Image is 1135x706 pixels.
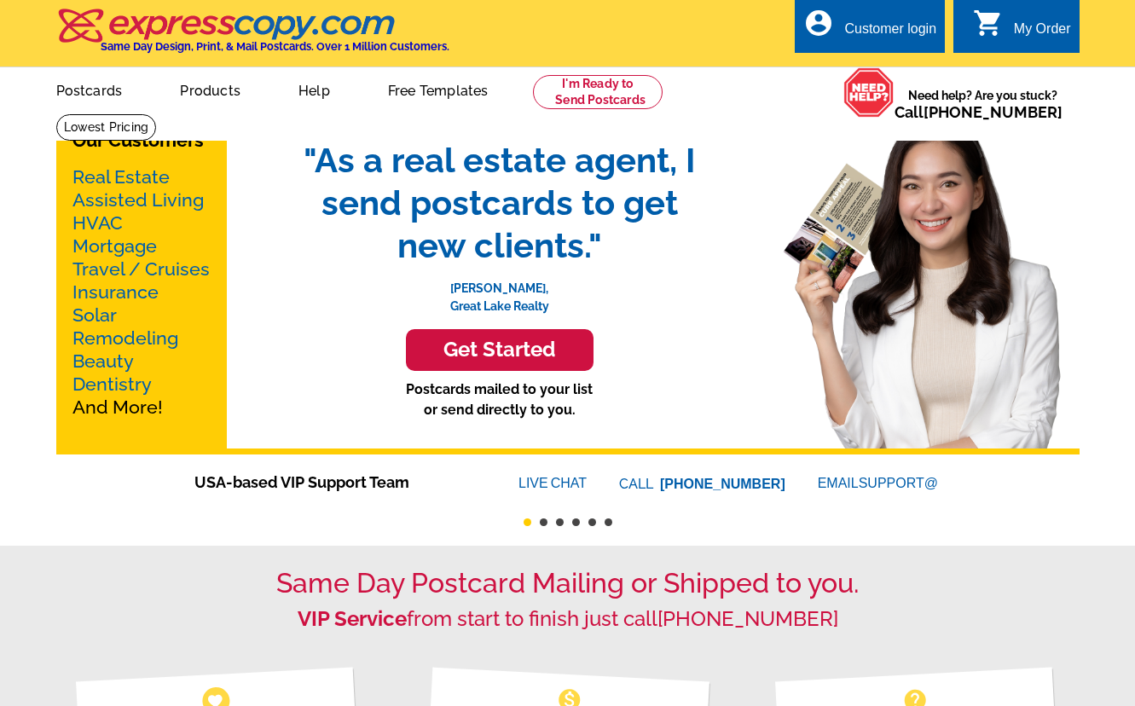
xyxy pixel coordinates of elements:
button: 1 of 6 [524,518,531,526]
a: Real Estate [72,166,170,188]
a: EMAILSUPPORT@ [818,476,941,490]
a: Insurance [72,281,159,303]
h1: Same Day Postcard Mailing or Shipped to you. [56,567,1080,599]
font: CALL [619,474,656,495]
a: Solar [72,304,117,326]
button: 6 of 6 [605,518,612,526]
h2: from start to finish just call [56,607,1080,632]
h3: Get Started [427,338,572,362]
a: HVAC [72,212,123,234]
span: Call [895,103,1063,121]
a: LIVECHAT [518,476,587,490]
a: Mortgage [72,235,157,257]
a: Travel / Cruises [72,258,210,280]
a: shopping_cart My Order [973,19,1071,40]
a: Free Templates [361,69,516,109]
i: account_circle [803,8,834,38]
span: "As a real estate agent, I send postcards to get new clients." [287,139,713,267]
button: 3 of 6 [556,518,564,526]
a: Postcards [29,69,150,109]
span: USA-based VIP Support Team [194,471,467,494]
button: 2 of 6 [540,518,547,526]
p: And More! [72,165,211,419]
div: My Order [1014,21,1071,45]
span: Need help? Are you stuck? [895,87,1071,121]
button: 5 of 6 [588,518,596,526]
div: Customer login [844,21,936,45]
a: Beauty [72,350,134,372]
strong: VIP Service [298,606,407,631]
a: Remodeling [72,327,178,349]
p: [PERSON_NAME], Great Lake Realty [287,267,713,315]
a: [PHONE_NUMBER] [924,103,1063,121]
a: Same Day Design, Print, & Mail Postcards. Over 1 Million Customers. [56,20,449,53]
button: 4 of 6 [572,518,580,526]
a: Dentistry [72,373,152,395]
a: [PHONE_NUMBER] [657,606,838,631]
font: SUPPORT@ [859,473,941,494]
font: LIVE [518,473,551,494]
a: Get Started [287,329,713,371]
a: Assisted Living [72,189,204,211]
img: help [843,67,895,118]
a: [PHONE_NUMBER] [660,477,785,491]
h4: Same Day Design, Print, & Mail Postcards. Over 1 Million Customers. [101,40,449,53]
a: Products [153,69,268,109]
p: Postcards mailed to your list or send directly to you. [287,379,713,420]
i: shopping_cart [973,8,1004,38]
a: Help [271,69,357,109]
a: account_circle Customer login [803,19,936,40]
